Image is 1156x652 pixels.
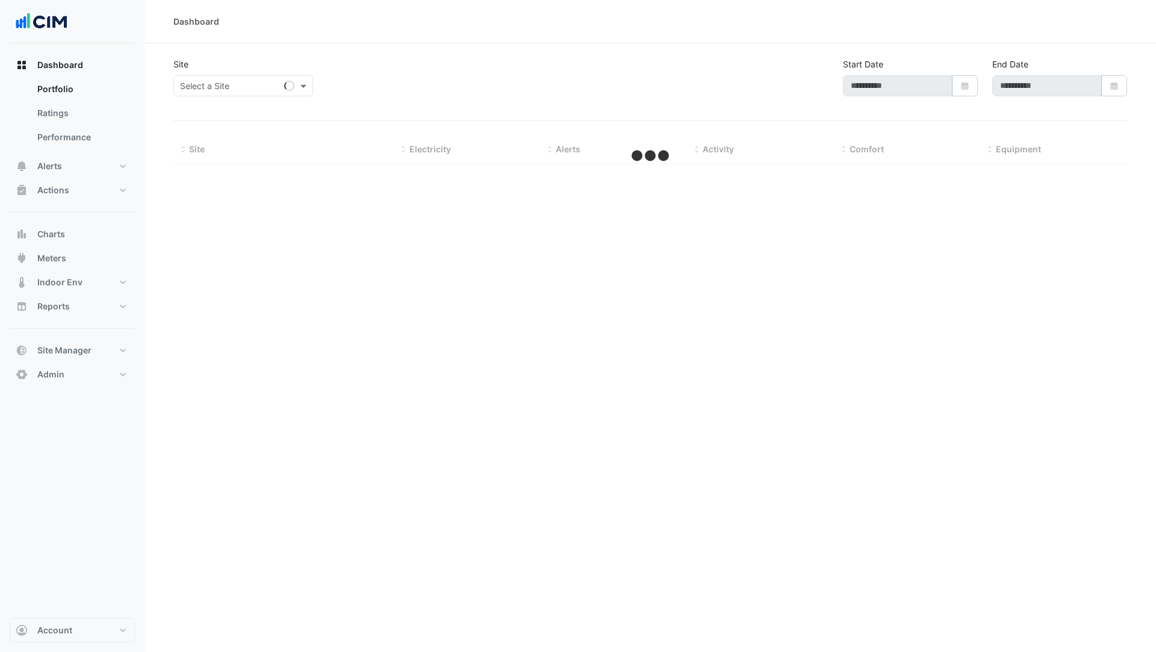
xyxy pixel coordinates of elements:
app-icon: Dashboard [16,59,28,71]
button: Actions [10,178,135,202]
app-icon: Meters [16,252,28,264]
div: Dashboard [173,15,219,28]
label: Site [173,58,188,70]
button: Alerts [10,154,135,178]
button: Account [10,618,135,642]
div: Dashboard [10,77,135,154]
app-icon: Site Manager [16,344,28,356]
a: Portfolio [28,77,135,101]
span: Meters [37,252,66,264]
span: Dashboard [37,59,83,71]
app-icon: Reports [16,300,28,312]
app-icon: Alerts [16,160,28,172]
span: Site [189,144,205,154]
button: Charts [10,222,135,246]
span: Actions [37,184,69,196]
button: Meters [10,246,135,270]
app-icon: Indoor Env [16,276,28,288]
span: Alerts [37,160,62,172]
span: Comfort [850,144,884,154]
img: Company Logo [14,10,69,34]
a: Ratings [28,101,135,125]
button: Admin [10,362,135,387]
span: Admin [37,368,64,380]
span: Equipment [996,144,1041,154]
app-icon: Actions [16,184,28,196]
label: End Date [992,58,1028,70]
button: Reports [10,294,135,318]
span: Alerts [556,144,580,154]
span: Activity [703,144,734,154]
span: Charts [37,228,65,240]
span: Site Manager [37,344,92,356]
button: Dashboard [10,53,135,77]
button: Site Manager [10,338,135,362]
span: Electricity [409,144,451,154]
label: Start Date [843,58,883,70]
span: Account [37,624,72,636]
app-icon: Charts [16,228,28,240]
a: Performance [28,125,135,149]
app-icon: Admin [16,368,28,380]
button: Indoor Env [10,270,135,294]
span: Indoor Env [37,276,82,288]
span: Reports [37,300,70,312]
